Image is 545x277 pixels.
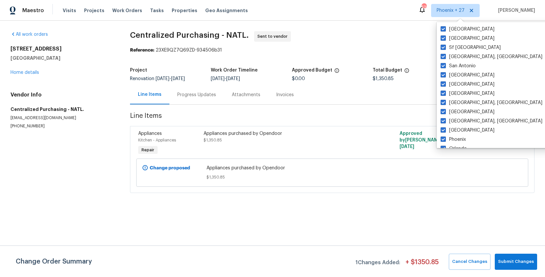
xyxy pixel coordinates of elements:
[205,7,248,14] span: Geo Assignments
[177,92,216,98] div: Progress Updates
[292,76,305,81] span: $0.00
[404,68,409,76] span: The total cost of line items that have been proposed by Opendoor. This sum includes line items th...
[138,91,162,98] div: Line Items
[441,145,467,152] label: Orlando
[11,115,114,121] p: [EMAIL_ADDRESS][DOMAIN_NAME]
[373,76,394,81] span: $1,350.85
[138,131,162,136] span: Appliances
[400,144,414,149] span: [DATE]
[207,174,458,181] span: $1,350.85
[22,7,44,14] span: Maestro
[422,4,426,11] div: 522
[150,8,164,13] span: Tasks
[441,81,494,88] label: [GEOGRAPHIC_DATA]
[11,106,114,113] h5: Centralized Purchasing - NATL.
[211,76,240,81] span: -
[400,131,448,149] span: Approved by [PERSON_NAME] on
[150,166,190,170] b: Change proposed
[130,68,147,73] h5: Project
[441,35,494,42] label: [GEOGRAPHIC_DATA]
[130,31,249,39] span: Centralized Purchasing - NATL.
[63,7,76,14] span: Visits
[211,68,258,73] h5: Work Order Timeline
[11,92,114,98] h4: Vendor Info
[232,92,260,98] div: Attachments
[276,92,294,98] div: Invoices
[156,76,185,81] span: -
[441,63,476,69] label: San Antonio
[172,7,197,14] span: Properties
[204,138,222,142] span: $1,350.85
[84,7,104,14] span: Projects
[441,90,494,97] label: [GEOGRAPHIC_DATA]
[441,136,466,143] label: Phoenix
[130,48,154,53] b: Reference:
[204,130,363,137] div: Appliances purchased by Opendoor
[11,32,48,37] a: All work orders
[156,76,169,81] span: [DATE]
[11,70,39,75] a: Home details
[441,118,542,124] label: [GEOGRAPHIC_DATA], [GEOGRAPHIC_DATA]
[11,55,114,61] h5: [GEOGRAPHIC_DATA]
[257,33,290,40] span: Sent to vendor
[441,44,501,51] label: Sf [GEOGRAPHIC_DATA]
[441,127,494,134] label: [GEOGRAPHIC_DATA]
[207,165,458,171] span: Appliances purchased by Opendoor
[130,76,185,81] span: Renovation
[226,76,240,81] span: [DATE]
[334,68,339,76] span: The total cost of line items that have been approved by both Opendoor and the Trade Partner. This...
[441,72,494,78] label: [GEOGRAPHIC_DATA]
[130,113,499,125] span: Line Items
[138,138,176,142] span: Kitchen - Appliances
[211,76,225,81] span: [DATE]
[292,68,332,73] h5: Approved Budget
[441,26,494,32] label: [GEOGRAPHIC_DATA]
[112,7,142,14] span: Work Orders
[441,109,494,115] label: [GEOGRAPHIC_DATA]
[11,123,114,129] p: [PHONE_NUMBER]
[437,7,465,14] span: Phoenix + 27
[171,76,185,81] span: [DATE]
[373,68,402,73] h5: Total Budget
[441,99,542,106] label: [GEOGRAPHIC_DATA], [GEOGRAPHIC_DATA]
[139,147,157,153] span: Repair
[441,53,542,60] label: [GEOGRAPHIC_DATA], [GEOGRAPHIC_DATA]
[495,7,535,14] span: [PERSON_NAME]
[130,47,534,53] div: 23XE9QZ7Q69ZD-934506b31
[11,46,114,52] h2: [STREET_ADDRESS]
